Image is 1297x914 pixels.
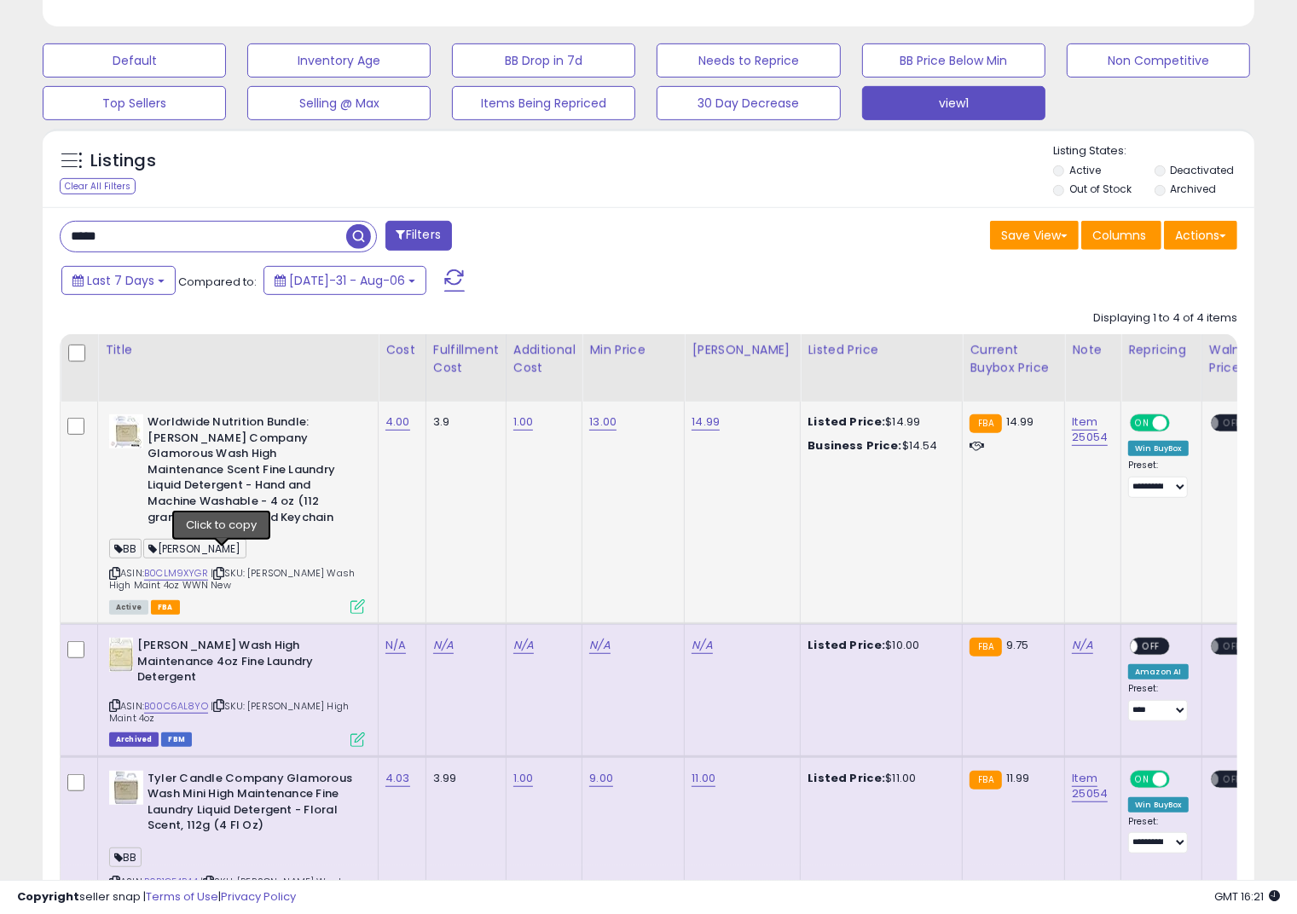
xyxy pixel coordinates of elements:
span: ON [1132,416,1153,431]
button: Items Being Repriced [452,86,635,120]
div: Fulfillment Cost [433,341,499,377]
button: Columns [1081,221,1161,250]
b: Listed Price: [808,770,885,786]
span: [PERSON_NAME] [143,539,246,558]
button: Non Competitive [1067,43,1250,78]
span: Compared to: [178,274,257,290]
button: [DATE]-31 - Aug-06 [263,266,426,295]
button: Selling @ Max [247,86,431,120]
div: Preset: [1128,816,1189,854]
a: 13.00 [589,414,617,431]
div: 3.99 [433,771,493,786]
img: 41W0ncCZiRL._SL40_.jpg [109,771,143,805]
div: Current Buybox Price [970,341,1057,377]
label: Archived [1170,182,1216,196]
span: ON [1132,772,1153,786]
a: B0CLM9XYGR [144,566,208,581]
b: Listed Price: [808,414,885,430]
div: ASIN: [109,414,365,612]
a: N/A [589,637,610,654]
div: Title [105,341,371,359]
a: 1.00 [513,414,534,431]
button: Last 7 Days [61,266,176,295]
div: Win BuyBox [1128,797,1189,813]
span: BB [109,847,142,867]
div: Walmart Price Sync [1209,341,1282,377]
a: 14.99 [692,414,720,431]
span: 2025-08-14 16:21 GMT [1214,888,1280,905]
a: Item 25054 [1072,414,1108,446]
div: Note [1072,341,1114,359]
h5: Listings [90,149,156,173]
button: Save View [990,221,1079,250]
img: 416EehNye+L._SL40_.jpg [109,638,133,672]
span: 9.75 [1006,637,1029,653]
span: All listings currently available for purchase on Amazon [109,600,148,615]
a: 4.00 [385,414,410,431]
button: view1 [862,86,1045,120]
button: BB Drop in 7d [452,43,635,78]
div: Preset: [1128,683,1189,721]
p: Listing States: [1053,143,1254,159]
a: Terms of Use [146,888,218,905]
span: FBA [151,600,180,615]
a: B00C6AL8YO [144,699,208,714]
span: 11.99 [1006,770,1030,786]
label: Active [1069,163,1101,177]
div: $14.54 [808,438,949,454]
span: | SKU: [PERSON_NAME] High Maint 4oz [109,699,349,725]
label: Deactivated [1170,163,1234,177]
button: BB Price Below Min [862,43,1045,78]
img: 41jhS5+CHtL._SL40_.jpg [109,414,143,448]
b: Tyler Candle Company Glamorous Wash Mini High Maintenance Fine Laundry Liquid Detergent - Floral ... [148,771,355,838]
div: Preset: [1128,460,1189,498]
a: 9.00 [589,770,613,787]
small: FBA [970,414,1001,433]
div: Win BuyBox [1128,441,1189,456]
button: Filters [385,221,452,251]
div: Amazon AI [1128,664,1188,680]
div: ASIN: [109,638,365,745]
small: FBA [970,771,1001,790]
div: $11.00 [808,771,949,786]
span: OFF [1219,416,1246,431]
a: N/A [1072,637,1092,654]
div: [PERSON_NAME] [692,341,793,359]
div: $14.99 [808,414,949,430]
label: Out of Stock [1069,182,1132,196]
div: Clear All Filters [60,178,136,194]
span: Last 7 Days [87,272,154,289]
a: 11.00 [692,770,715,787]
a: N/A [433,637,454,654]
button: 30 Day Decrease [657,86,840,120]
a: Item 25054 [1072,770,1108,802]
a: 1.00 [513,770,534,787]
b: Business Price: [808,437,901,454]
b: Worldwide Nutrition Bundle: [PERSON_NAME] Company Glamorous Wash High Maintenance Scent Fine Laun... [148,414,355,529]
span: FBM [161,732,192,747]
span: [DATE]-31 - Aug-06 [289,272,405,289]
div: $10.00 [808,638,949,653]
a: N/A [385,637,406,654]
a: N/A [692,637,712,654]
small: FBA [970,638,1001,657]
div: 3.9 [433,414,493,430]
div: Cost [385,341,419,359]
span: Listings that have been deleted from Seller Central [109,732,159,747]
div: Listed Price [808,341,955,359]
a: Privacy Policy [221,888,296,905]
button: Inventory Age [247,43,431,78]
span: OFF [1138,639,1166,654]
div: Repricing [1128,341,1195,359]
a: 4.03 [385,770,410,787]
span: | SKU: [PERSON_NAME] Wash High Maint 4oz WWN New [109,566,355,592]
span: OFF [1167,416,1195,431]
span: OFF [1167,772,1195,786]
span: Columns [1092,227,1146,244]
strong: Copyright [17,888,79,905]
b: [PERSON_NAME] Wash High Maintenance 4oz Fine Laundry Detergent [137,638,345,690]
button: Actions [1164,221,1237,250]
div: Displaying 1 to 4 of 4 items [1093,310,1237,327]
button: Default [43,43,226,78]
a: N/A [513,637,534,654]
